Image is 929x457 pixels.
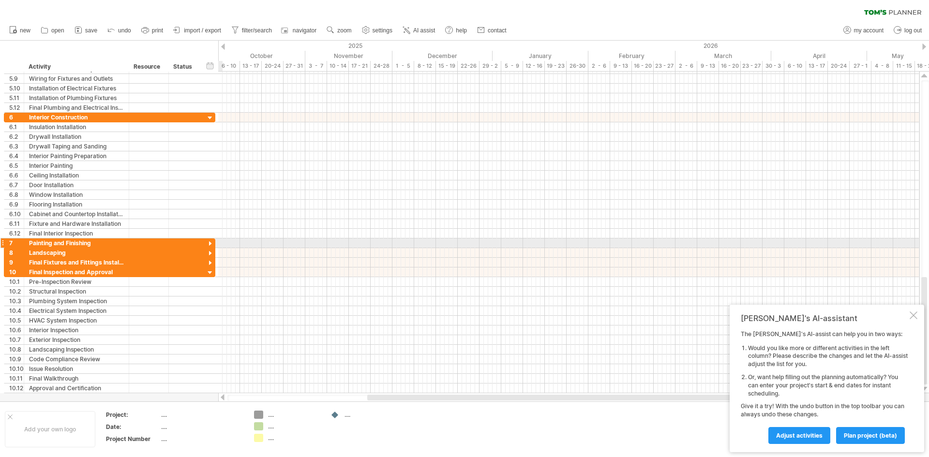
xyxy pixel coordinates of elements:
div: 7 [9,238,24,248]
div: Interior Inspection [29,325,124,335]
a: save [72,24,100,37]
div: Wiring for Fixtures and Outlets [29,74,124,83]
li: Would you like more or different activities in the left column? Please describe the changes and l... [748,344,908,369]
span: Adjust activities [776,432,823,439]
div: 10.2 [9,287,24,296]
div: 10.8 [9,345,24,354]
div: 6.11 [9,219,24,228]
div: 9 - 13 [697,61,719,71]
span: contact [488,27,507,34]
div: 10.5 [9,316,24,325]
span: zoom [337,27,351,34]
a: filter/search [229,24,275,37]
div: .... [161,411,242,419]
div: 16 - 20 [719,61,741,71]
div: 10.11 [9,374,24,383]
div: 10.12 [9,383,24,393]
div: 10 [9,267,24,277]
a: open [38,24,67,37]
div: 6.9 [9,200,24,209]
div: .... [345,411,397,419]
div: Flooring Installation [29,200,124,209]
div: 5.9 [9,74,24,83]
div: 23 - 27 [654,61,675,71]
div: 10.3 [9,296,24,306]
div: 16 - 20 [632,61,654,71]
div: 27 - 1 [850,61,871,71]
span: settings [373,27,392,34]
div: Approval and Certification [29,383,124,393]
div: .... [268,422,321,430]
a: Adjust activities [768,427,830,444]
div: 20-24 [828,61,850,71]
div: 12 - 16 [523,61,545,71]
div: Fixture and Hardware Installation [29,219,124,228]
div: Landscaping Inspection [29,345,124,354]
div: Drywall Taping and Sanding [29,142,124,151]
div: .... [268,411,321,419]
div: Resource [134,62,163,72]
div: 2 - 6 [588,61,610,71]
div: 9 - 13 [610,61,632,71]
span: log out [904,27,922,34]
div: 10 - 14 [327,61,349,71]
a: print [139,24,166,37]
span: undo [118,27,131,34]
div: Final Interior Inspection [29,229,124,238]
div: Painting and Finishing [29,238,124,248]
span: help [456,27,467,34]
a: new [7,24,33,37]
a: undo [105,24,134,37]
a: my account [841,24,886,37]
div: Interior Construction [29,113,124,122]
div: Interior Painting Preparation [29,151,124,161]
div: 5 - 9 [501,61,523,71]
div: Date: [106,423,159,431]
div: Drywall Installation [29,132,124,141]
a: plan project (beta) [836,427,905,444]
span: print [152,27,163,34]
div: 10.4 [9,306,24,315]
div: .... [268,434,321,442]
div: 10.1 [9,277,24,286]
span: filter/search [242,27,272,34]
div: 6.2 [9,132,24,141]
span: my account [854,27,884,34]
div: Final Inspection and Approval [29,267,124,277]
div: Final Walkthrough [29,374,124,383]
div: 9 [9,258,24,267]
div: 5.11 [9,93,24,103]
div: Installation of Plumbing Fixtures [29,93,124,103]
div: 17 - 21 [349,61,371,71]
div: 22-26 [458,61,479,71]
div: 10.10 [9,364,24,373]
a: import / export [171,24,224,37]
div: Installation of Electrical Fixtures [29,84,124,93]
div: 6 - 10 [784,61,806,71]
div: Code Compliance Review [29,354,124,364]
div: 19 - 23 [545,61,567,71]
a: settings [360,24,395,37]
div: 6 - 10 [218,61,240,71]
div: 8 - 12 [414,61,436,71]
div: 5.12 [9,103,24,112]
div: 26-30 [567,61,588,71]
div: Cabinet and Countertop Installation [29,209,124,219]
div: Project Number [106,435,159,443]
div: 6.1 [9,122,24,132]
div: 5.10 [9,84,24,93]
div: 1 - 5 [392,61,414,71]
div: [PERSON_NAME]'s AI-assistant [741,313,908,323]
div: 10.9 [9,354,24,364]
div: 11 - 15 [893,61,915,71]
span: save [85,27,97,34]
div: 6.3 [9,142,24,151]
div: Structural Inspection [29,287,124,296]
span: open [51,27,64,34]
a: navigator [280,24,319,37]
div: Window Installation [29,190,124,199]
div: 6.10 [9,209,24,219]
div: 6.4 [9,151,24,161]
div: The [PERSON_NAME]'s AI-assist can help you in two ways: Give it a try! With the undo button in th... [741,330,908,443]
div: 30 - 3 [763,61,784,71]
